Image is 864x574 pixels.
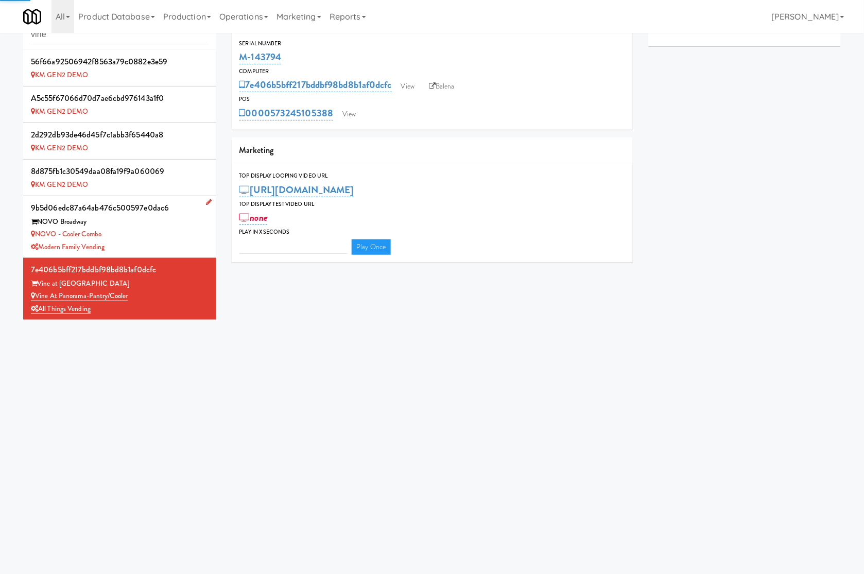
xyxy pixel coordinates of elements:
img: Micromart [23,8,41,26]
a: Vine at Panorama-Pantry/Cooler [31,291,128,301]
div: a5c55f67066d70d7ae6cbd976143a1f0 [31,91,209,106]
div: Top Display Looping Video Url [239,171,625,181]
a: [URL][DOMAIN_NAME] [239,183,354,197]
a: KM GEN2 DEMO [31,143,88,153]
div: POS [239,94,625,105]
li: 7e406b5bff217bddbf98bd8b1af0dcfcVine at [GEOGRAPHIC_DATA] Vine at Panorama-Pantry/CoolerAll Thing... [23,258,216,319]
a: All Things Vending [31,304,91,314]
div: 8d875fb1c30549daa08fa19f9a060069 [31,164,209,179]
div: Vine at [GEOGRAPHIC_DATA] [31,277,209,290]
div: 7e406b5bff217bddbf98bd8b1af0dcfc [31,262,209,277]
li: a5c55f67066d70d7ae6cbd976143a1f0 KM GEN2 DEMO [23,86,216,123]
a: View [337,107,361,122]
a: Balena [424,79,460,94]
a: KM GEN2 DEMO [31,180,88,189]
a: View [396,79,420,94]
li: 9b5d06edc87a64ab476c500597e0dac6NOVO Broadway NOVO - Cooler ComboModern Family Vending [23,196,216,258]
a: M-143794 [239,50,282,64]
a: KM GEN2 DEMO [31,70,88,80]
div: Top Display Test Video Url [239,199,625,210]
span: Marketing [239,144,274,156]
div: Play in X seconds [239,227,625,237]
div: 56f66a92506942f8563a79c0882e3e59 [31,54,209,69]
div: 9b5d06edc87a64ab476c500597e0dac6 [31,200,209,216]
input: Search cabinets [31,25,209,44]
li: 8d875fb1c30549daa08fa19f9a060069 KM GEN2 DEMO [23,160,216,196]
div: Computer [239,66,625,77]
a: none [239,211,268,225]
a: Play Once [352,239,391,255]
div: NOVO Broadway [31,216,209,229]
a: NOVO - Cooler Combo [31,229,101,239]
div: Serial Number [239,39,625,49]
a: 7e406b5bff217bddbf98bd8b1af0dcfc [239,78,392,92]
li: 56f66a92506942f8563a79c0882e3e59 KM GEN2 DEMO [23,50,216,86]
a: KM GEN2 DEMO [31,107,88,116]
div: 2d292db93de46d45f7c1abb3f65440a8 [31,127,209,143]
li: 2d292db93de46d45f7c1abb3f65440a8 KM GEN2 DEMO [23,123,216,160]
a: Modern Family Vending [31,242,105,252]
a: 0000573245105388 [239,106,334,120]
